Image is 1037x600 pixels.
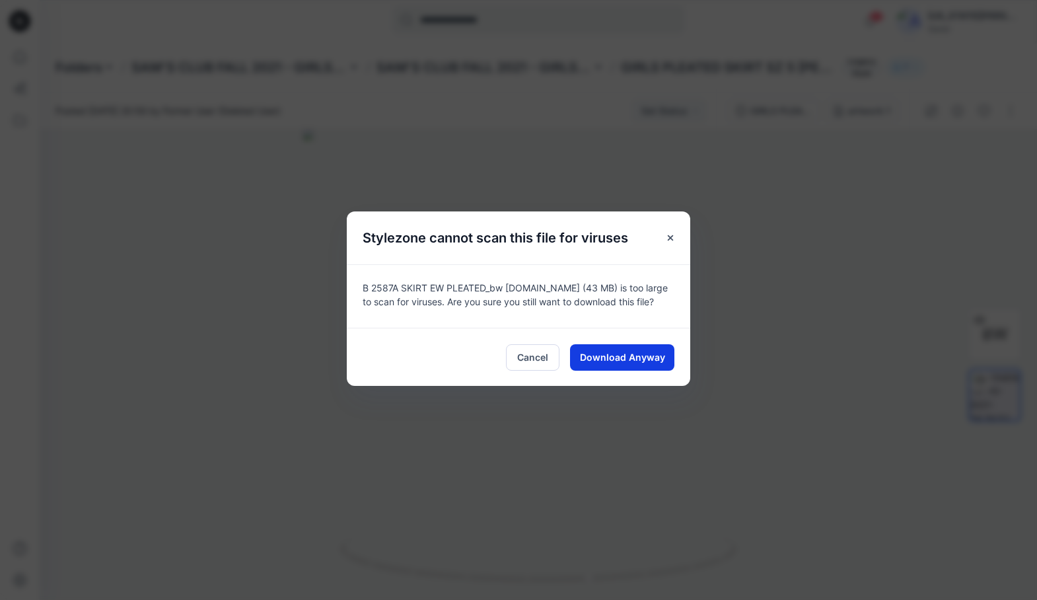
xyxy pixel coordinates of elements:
[517,350,548,364] span: Cancel
[659,226,682,250] button: Close
[347,211,644,264] h5: Stylezone cannot scan this file for viruses
[506,344,559,371] button: Cancel
[347,264,690,328] div: B 2587A SKIRT EW PLEATED_bw [DOMAIN_NAME] (43 MB) is too large to scan for viruses. Are you sure ...
[580,350,665,364] span: Download Anyway
[570,344,674,371] button: Download Anyway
